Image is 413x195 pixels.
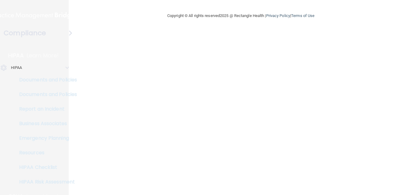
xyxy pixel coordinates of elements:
p: Emergency Planning [4,135,87,141]
p: Business Associates [4,121,87,127]
p: Documents and Policies [4,91,87,97]
p: Learn More! [27,52,59,59]
p: HIPAA Risk Assessment [4,179,87,185]
a: Terms of Use [291,13,314,18]
p: HIPAA [8,52,24,59]
p: HIPAA Checklist [4,164,87,170]
p: HIPAA [11,64,22,71]
p: Report an Incident [4,106,87,112]
div: Copyright © All rights reserved 2025 @ Rectangle Health | | [130,6,352,26]
p: Resources [4,150,87,156]
p: Documents and Policies [4,77,87,83]
a: Privacy Policy [266,13,290,18]
h4: Compliance [4,29,46,37]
